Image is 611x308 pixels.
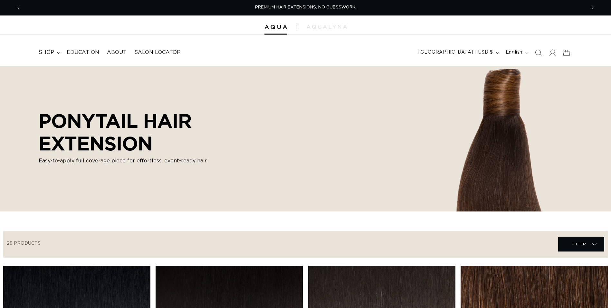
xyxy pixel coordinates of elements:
[39,157,283,165] p: Easy-to-apply full coverage piece for effortless, event-ready hair.
[7,241,41,246] span: 28 products
[130,45,185,60] a: Salon Locator
[103,45,130,60] a: About
[307,25,347,29] img: aqualyna.com
[558,237,604,252] summary: Filter
[264,25,287,29] img: Aqua Hair Extensions
[502,46,531,59] button: English
[67,49,99,56] span: Education
[107,49,127,56] span: About
[134,49,181,56] span: Salon Locator
[415,46,502,59] button: [GEOGRAPHIC_DATA] | USD $
[531,46,545,60] summary: Search
[11,2,25,14] button: Previous announcement
[255,5,356,9] span: PREMIUM HAIR EXTENSIONS. NO GUESSWORK.
[572,238,586,250] span: Filter
[586,2,600,14] button: Next announcement
[39,109,283,154] h2: PONYTAIL HAIR EXTENSION
[418,49,493,56] span: [GEOGRAPHIC_DATA] | USD $
[63,45,103,60] a: Education
[39,49,54,56] span: shop
[35,45,63,60] summary: shop
[506,49,522,56] span: English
